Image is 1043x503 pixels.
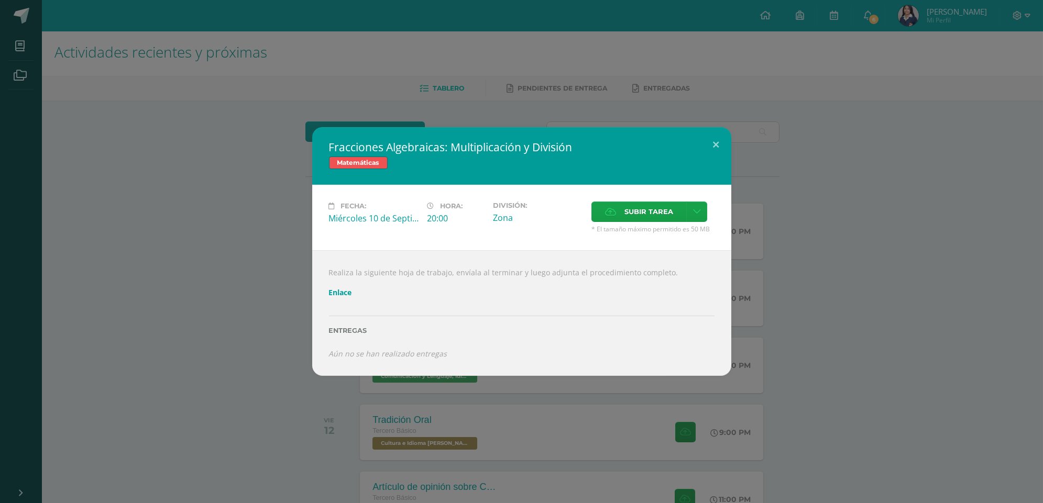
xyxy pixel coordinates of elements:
i: Aún no se han realizado entregas [329,349,447,359]
div: Miércoles 10 de Septiembre [329,213,419,224]
a: Enlace [329,287,352,297]
span: Hora: [441,202,463,210]
label: Entregas [329,327,715,334]
label: División: [493,202,583,209]
span: Fecha: [341,202,367,210]
span: * El tamaño máximo permitido es 50 MB [591,225,715,233]
div: Zona [493,212,583,223]
button: Close (Esc) [701,127,731,163]
span: Matemáticas [329,157,388,169]
div: 20:00 [427,213,485,224]
h2: Fracciones Algebraicas: Multiplicación y División [329,140,715,154]
div: Realiza la siguiente hoja de trabajo, envíala al terminar y luego adjunta el procedimiento completo. [312,250,731,376]
span: Subir tarea [624,202,673,221]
